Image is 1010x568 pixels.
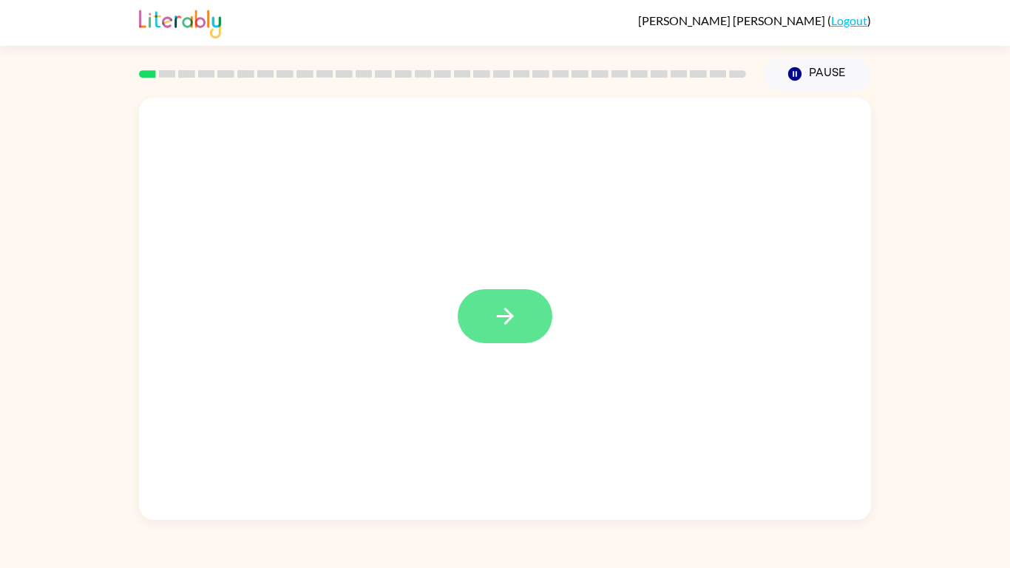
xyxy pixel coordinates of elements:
video: Your browser must support playing .mp4 files to use Literably. Please try using another browser. [705,354,853,502]
a: Logout [831,13,867,27]
img: Literably [139,6,221,38]
div: ( ) [638,13,871,27]
button: Pause [764,57,871,91]
span: [PERSON_NAME] [PERSON_NAME] [638,13,827,27]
